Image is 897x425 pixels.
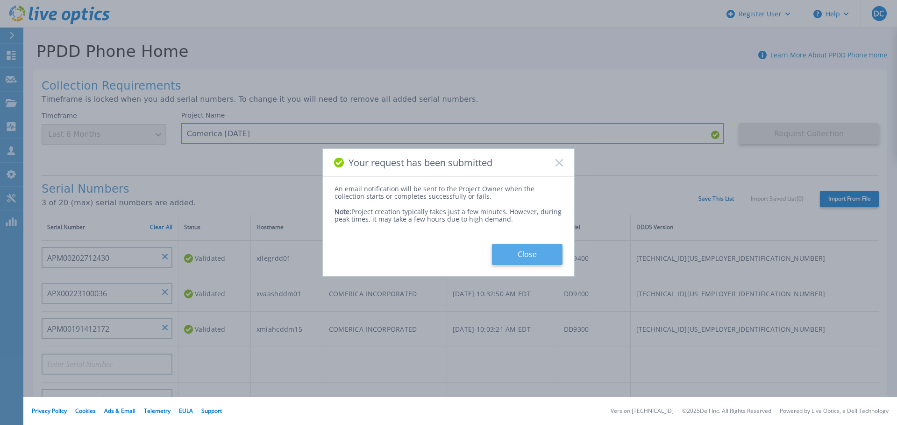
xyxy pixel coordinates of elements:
a: Telemetry [144,407,171,415]
div: Project creation typically takes just a few minutes. However, during peak times, it may take a fe... [335,201,562,223]
span: Note: [335,207,351,216]
li: © 2025 Dell Inc. All Rights Reserved [682,408,771,414]
button: Close [492,244,562,265]
li: Version: [TECHNICAL_ID] [611,408,674,414]
div: An email notification will be sent to the Project Owner when the collection starts or completes s... [335,185,562,200]
span: Your request has been submitted [349,157,492,168]
a: Support [201,407,222,415]
li: Powered by Live Optics, a Dell Technology [780,408,889,414]
a: EULA [179,407,193,415]
a: Ads & Email [104,407,135,415]
a: Privacy Policy [32,407,67,415]
a: Cookies [75,407,96,415]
